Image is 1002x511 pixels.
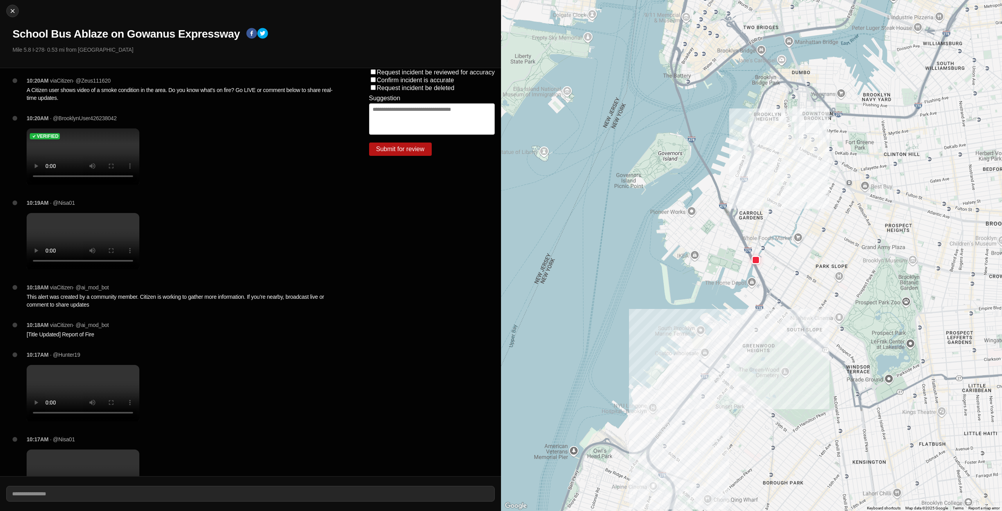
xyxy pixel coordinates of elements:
label: Request incident be reviewed for accuracy [377,69,495,76]
a: Terms (opens in new tab) [953,506,964,510]
h5: Verified [37,133,58,139]
img: Google [503,501,529,511]
h1: School Bus Ablaze on Gowanus Expressway [13,27,240,41]
p: via Citizen · @ Zeus111620 [50,77,111,85]
p: 10:18AM [27,283,49,291]
p: via Citizen · @ ai_mod_bot [50,321,109,329]
img: check [31,134,37,139]
a: Report a map error [968,506,1000,510]
a: Open this area in Google Maps (opens a new window) [503,501,529,511]
p: 10:17AM [27,351,49,359]
p: 10:18AM [27,321,49,329]
label: Request incident be deleted [377,85,454,91]
img: cancel [9,7,16,15]
label: Suggestion [369,95,400,102]
p: A Citizen user shows video of a smoke condition in the area. Do you know what's on fire? Go LIVE ... [27,86,338,102]
p: · @BrooklynUser426238042 [50,114,117,122]
button: facebook [246,28,257,40]
span: Map data ©2025 Google [905,506,948,510]
p: [Title Updated] Report of Fire [27,330,338,338]
p: This alert was created by a community member. Citizen is working to gather more information. If y... [27,293,338,309]
p: · @Nisa01 [50,199,75,207]
p: 10:17AM [27,435,49,443]
p: via Citizen · @ ai_mod_bot [50,283,109,291]
button: twitter [257,28,268,40]
button: cancel [6,5,19,17]
button: Submit for review [369,143,432,156]
p: 10:20AM [27,77,49,85]
p: Mile 5.8 I-278 · 0.53 mi from [GEOGRAPHIC_DATA] [13,46,495,54]
p: · @Nisa01 [50,435,75,443]
label: Confirm incident is accurate [377,77,454,83]
p: · @Hunter19 [50,351,80,359]
button: Keyboard shortcuts [867,506,901,511]
p: 10:20AM [27,114,49,122]
p: 10:19AM [27,199,49,207]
